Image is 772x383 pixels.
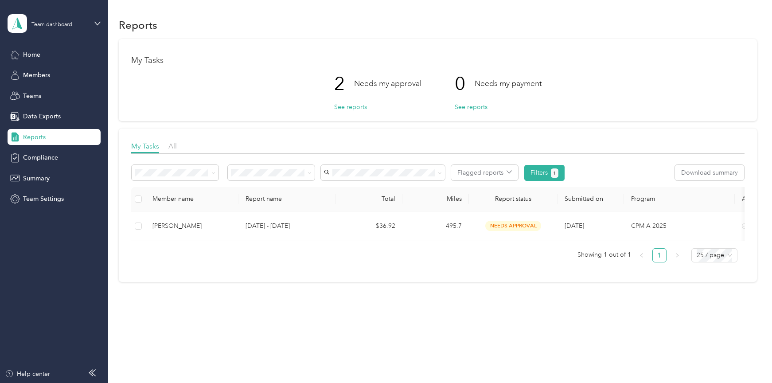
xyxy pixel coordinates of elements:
span: needs approval [485,221,541,231]
button: See reports [455,102,487,112]
span: Team Settings [23,194,64,203]
p: 0 [455,65,475,102]
div: Total [343,195,395,203]
div: [PERSON_NAME] [152,221,231,231]
td: 495.7 [402,211,469,241]
td: CPM A 2025 [624,211,735,241]
span: Members [23,70,50,80]
div: Member name [152,195,231,203]
span: Reports [23,133,46,142]
th: Program [624,187,735,211]
button: right [670,248,684,262]
span: All [168,142,177,150]
p: [DATE] - [DATE] [246,221,329,231]
li: Next Page [670,248,684,262]
p: Needs my approval [354,78,421,89]
span: Compliance [23,153,58,162]
span: Data Exports [23,112,61,121]
div: Page Size [691,248,737,262]
span: Showing 1 out of 1 [577,248,631,262]
h1: Reports [119,20,157,30]
div: Miles [409,195,462,203]
span: Report status [476,195,550,203]
p: CPM A 2025 [631,221,728,231]
button: Filters1 [524,165,565,181]
td: $36.92 [336,211,402,241]
button: Download summary [675,165,744,180]
th: Member name [145,187,238,211]
iframe: Everlance-gr Chat Button Frame [722,333,772,383]
span: Home [23,50,40,59]
p: 2 [334,65,354,102]
li: Previous Page [635,248,649,262]
button: Flagged reports [451,165,518,180]
button: 1 [551,168,558,178]
a: 1 [653,249,666,262]
span: Summary [23,174,50,183]
li: 1 [652,248,667,262]
th: Report name [238,187,336,211]
span: right [675,253,680,258]
span: 1 [553,169,556,177]
p: Needs my payment [475,78,542,89]
h1: My Tasks [131,56,744,65]
span: left [639,253,644,258]
th: Submitted on [558,187,624,211]
span: [DATE] [565,222,584,230]
button: Help center [5,369,50,379]
div: Team dashboard [31,22,72,27]
button: See reports [334,102,367,112]
span: My Tasks [131,142,159,150]
span: 25 / page [697,249,732,262]
span: Teams [23,91,41,101]
button: left [635,248,649,262]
